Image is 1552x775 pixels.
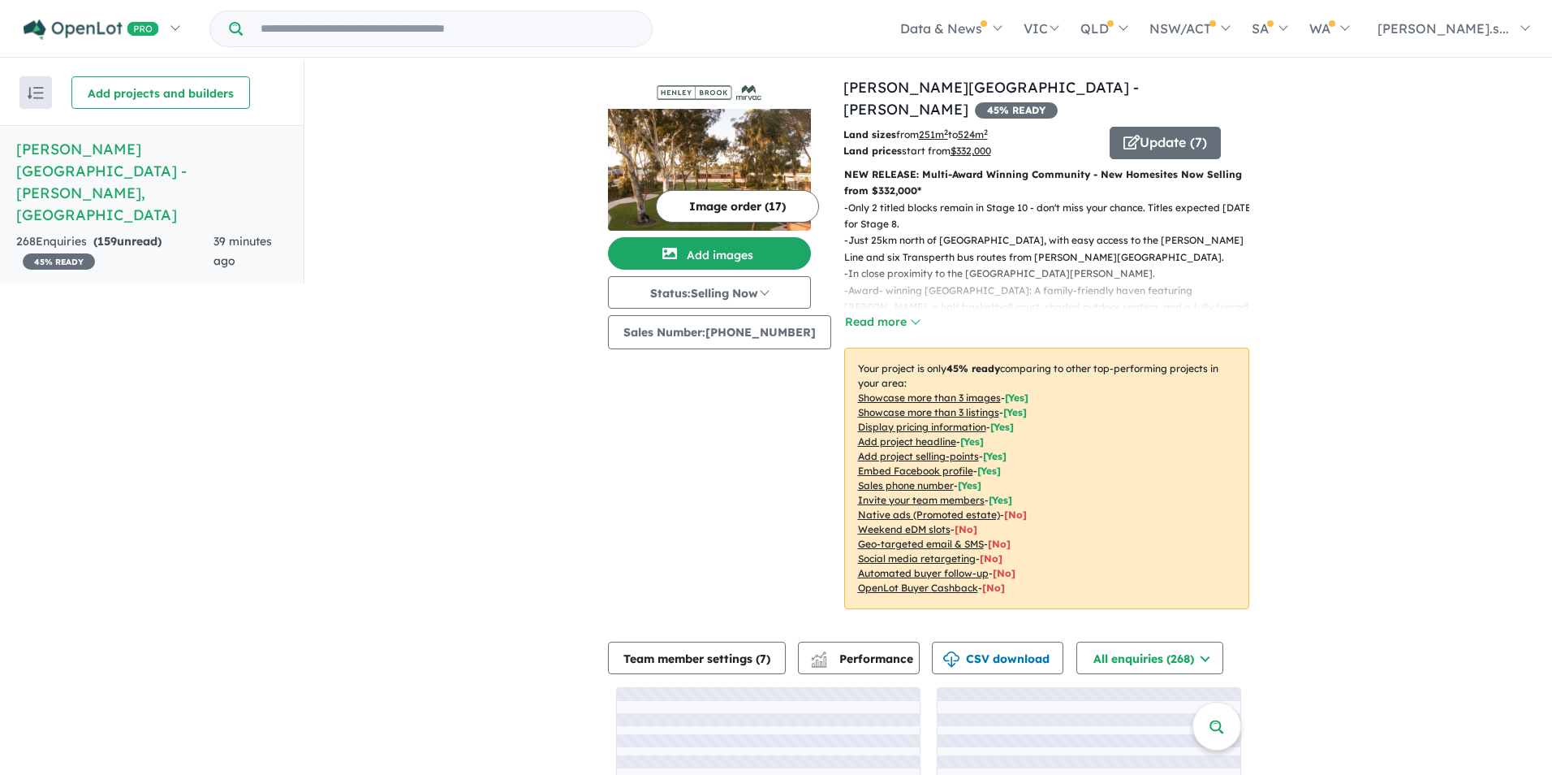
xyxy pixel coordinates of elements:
span: 45 % READY [975,102,1058,119]
u: Embed Facebook profile [858,465,973,477]
u: Invite your team members [858,494,985,506]
span: [No] [993,567,1015,579]
img: Henley Brook Estate - Henley Brook Logo [614,83,804,102]
u: Add project selling-points [858,450,979,462]
u: Native ads (Promoted estate) [858,509,1000,521]
u: OpenLot Buyer Cashback [858,582,978,594]
span: [No] [982,582,1005,594]
span: [ Yes ] [958,479,981,491]
button: CSV download [932,642,1063,674]
span: [ Yes ] [983,450,1007,462]
h5: [PERSON_NAME][GEOGRAPHIC_DATA] - [PERSON_NAME] , [GEOGRAPHIC_DATA] [16,138,287,226]
span: [ Yes ] [1003,406,1027,418]
u: 251 m [919,128,948,141]
img: sort.svg [28,87,44,99]
u: Display pricing information [858,421,986,433]
img: Openlot PRO Logo White [24,19,159,40]
sup: 2 [984,128,988,136]
u: Automated buyer follow-up [858,567,989,579]
p: - Award- winning [GEOGRAPHIC_DATA]: A family-friendly haven featuring [PERSON_NAME], a half baske... [844,283,1262,332]
img: line-chart.svg [811,652,826,660]
span: [ Yes ] [977,465,1001,477]
p: - Only 2 titled blocks remain in Stage 10 - don't miss your chance. Titles expected [DATE] for St... [844,200,1262,233]
span: [PERSON_NAME].s... [1377,20,1509,37]
a: Henley Brook Estate - Henley Brook LogoHenley Brook Estate - Henley Brook [608,76,811,231]
p: - Just 25km north of [GEOGRAPHIC_DATA], with easy access to the [PERSON_NAME] Line and six Transp... [844,232,1262,266]
p: Your project is only comparing to other top-performing projects in your area: - - - - - - - - - -... [844,348,1249,609]
u: Add project headline [858,435,956,448]
span: [ Yes ] [960,435,984,448]
span: 7 [760,652,766,666]
button: Status:Selling Now [608,276,811,309]
sup: 2 [944,128,948,136]
button: Sales Number:[PHONE_NUMBER] [608,315,831,349]
u: Social media retargeting [858,552,976,565]
input: Try estate name, suburb, builder or developer [246,11,649,46]
button: Add images [608,237,811,270]
button: Image order (17) [656,190,819,223]
p: from [843,127,1097,143]
p: - In close proximity to the [GEOGRAPHIC_DATA][PERSON_NAME]. [844,266,1262,282]
b: Land sizes [843,128,896,141]
strong: ( unread) [93,234,162,249]
b: 45 % ready [946,362,1000,375]
span: [ Yes ] [990,421,1014,433]
div: 268 Enquir ies [16,232,213,271]
button: Read more [844,313,920,331]
span: [No] [1004,509,1027,521]
button: Performance [798,642,920,674]
span: [No] [988,538,1011,550]
p: start from [843,143,1097,159]
img: bar-chart.svg [811,656,827,667]
span: [No] [980,552,1002,565]
button: Update (7) [1110,127,1221,159]
u: $ 332,000 [951,145,991,157]
span: 39 minutes ago [213,234,272,268]
b: Land prices [843,145,902,157]
span: [ Yes ] [989,494,1012,506]
span: to [948,128,988,141]
button: Add projects and builders [71,76,250,109]
button: All enquiries (268) [1076,642,1223,674]
u: Sales phone number [858,479,954,491]
button: Team member settings (7) [608,642,786,674]
span: 159 [97,234,117,249]
u: 524 m [958,128,988,141]
p: NEW RELEASE: Multi-Award Winning Community - New Homesites Now Selling from $332,000* [844,167,1249,200]
a: [PERSON_NAME][GEOGRAPHIC_DATA] - [PERSON_NAME] [843,78,1139,119]
span: Performance [813,652,913,666]
img: Henley Brook Estate - Henley Brook [608,109,811,231]
span: 45 % READY [23,253,95,270]
span: [No] [955,523,977,535]
span: [ Yes ] [1005,392,1028,404]
u: Geo-targeted email & SMS [858,538,984,550]
u: Showcase more than 3 images [858,392,1001,404]
u: Weekend eDM slots [858,523,951,535]
img: download icon [943,652,959,668]
u: Showcase more than 3 listings [858,406,999,418]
